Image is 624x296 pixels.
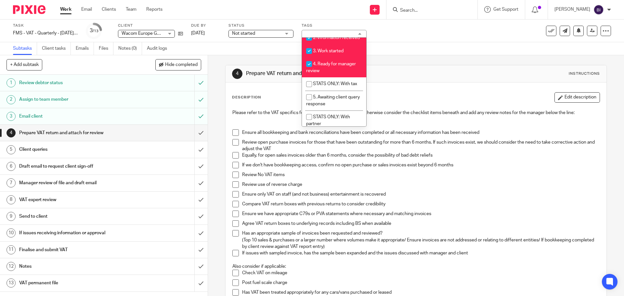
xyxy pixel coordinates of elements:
[569,71,600,76] div: Instructions
[13,42,37,55] a: Subtasks
[242,237,599,250] p: (Top 10 sales & purchases or a larger number where volumes make it appropriate/ Ensure invoices a...
[13,30,78,36] div: FMS - VAT - Quarterly - [DATE] - [DATE]
[242,279,599,286] p: Post fuel scale charge
[246,70,430,77] h1: Prepare VAT return and attach for review
[242,289,599,296] p: Has VAT been treated appropriately for any cars/vans purchased or leased
[19,78,132,88] h1: Review debtor status
[6,212,16,221] div: 9
[13,23,78,28] label: Task
[302,23,367,28] label: Tags
[191,23,220,28] label: Due by
[232,95,261,100] p: Description
[232,31,255,36] span: Not started
[6,278,16,288] div: 13
[19,195,132,205] h1: VAT expert review
[155,59,201,70] button: Hide completed
[6,245,16,254] div: 11
[242,152,599,159] p: Equally, for open sales invoices older than 6 months, consider the possibility of bad debt reliefs
[6,112,16,121] div: 3
[242,270,599,276] p: Check VAT on mileage
[19,212,132,221] h1: Send to client
[6,59,42,70] button: + Add subtask
[90,27,98,34] div: 3
[19,245,132,255] h1: Finalise and submit VAT
[6,262,16,271] div: 12
[242,211,599,217] p: Ensure we have appropriate C79s or PVA statements where necessary and matching invoices
[191,31,205,35] span: [DATE]
[13,5,45,14] img: Pixie
[242,220,599,227] p: Agree VAT return boxes to underlying records including BS when available
[6,178,16,187] div: 7
[313,35,360,40] span: 2. Information received
[242,191,599,198] p: Ensure only VAT on staff (and not business) entertainment is recovered
[6,162,16,171] div: 6
[306,115,350,126] span: STATS ONLY: With partner
[306,95,360,106] span: 5. Awaiting client query response
[554,92,600,103] button: Edit description
[6,95,16,104] div: 2
[19,262,132,271] h1: Notes
[19,178,132,188] h1: Manager review of file and draft email
[313,82,357,86] span: STATS ONLY: With tax
[19,278,132,288] h1: VAT permanent file
[146,6,162,13] a: Reports
[147,42,172,55] a: Audit logs
[399,8,458,14] input: Search
[42,42,71,55] a: Client tasks
[81,6,92,13] a: Email
[593,5,604,15] img: svg%3E
[19,161,132,171] h1: Draft email to request client sign-off
[118,42,142,55] a: Notes (0)
[6,145,16,154] div: 5
[6,228,16,238] div: 10
[122,31,167,36] span: Wacom Europe GmbH
[242,230,599,237] p: Has an appropriate sample of invoices been requested and reviewed?
[19,95,132,104] h1: Assign to team member
[232,263,599,270] p: Also consider if applicable:
[165,62,198,68] span: Hide completed
[306,62,356,73] span: 4. Ready for manager review
[242,172,599,178] p: Review No VAT items
[102,6,116,13] a: Clients
[99,42,113,55] a: Files
[228,23,293,28] label: Status
[242,129,599,136] p: Ensure all bookkeeping and bank reconciliations have been completed or all necessary information ...
[19,111,132,121] h1: Email client
[118,23,183,28] label: Client
[60,6,71,13] a: Work
[242,181,599,188] p: Review use of reverse charge
[554,6,590,13] p: [PERSON_NAME]
[493,7,518,12] span: Get Support
[93,29,98,33] small: /13
[242,162,599,168] p: If we don't have bookkeeping access, confirm no open purchase or sales invoices exist beyond 6 mo...
[76,42,94,55] a: Emails
[19,228,132,238] h1: If issues receiving information or approval
[242,139,599,152] p: Review open purchase invoices for those that have been outstanding for more than 6 months. If suc...
[232,109,599,116] p: Please refer to the VAT specifics for this client if included below, otherwise consider the check...
[242,201,599,207] p: Compare VAT return boxes with previous returns to consider credibility
[13,30,78,36] div: FMS - VAT - Quarterly - May - July, 2025
[6,78,16,87] div: 1
[19,145,132,154] h1: Client queries
[242,250,599,256] p: If issues with sampled invoice, has the sample been expanded and the issues discussed with manage...
[313,49,344,53] span: 3. Work started
[232,69,242,79] div: 4
[6,128,16,137] div: 4
[19,128,132,138] h1: Prepare VAT return and attach for review
[126,6,136,13] a: Team
[6,195,16,204] div: 8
